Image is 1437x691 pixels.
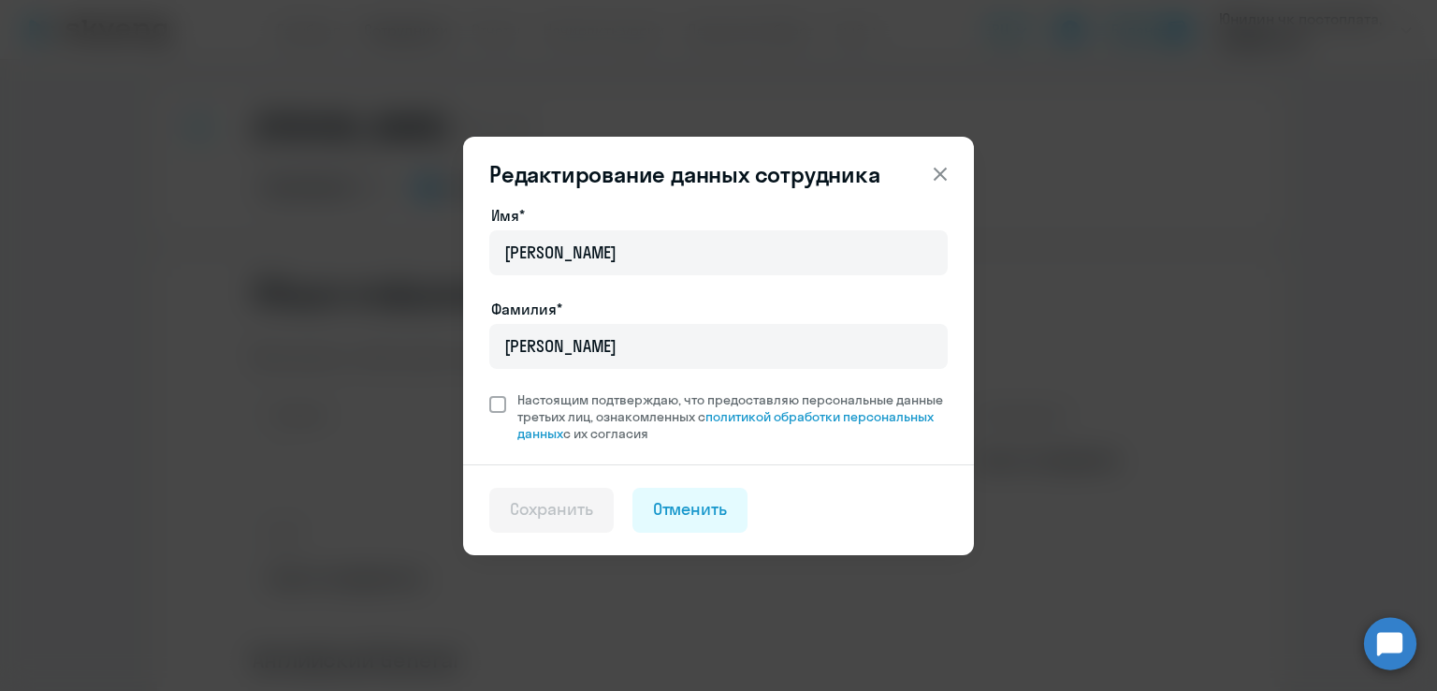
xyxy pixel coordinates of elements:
[517,391,948,442] span: Настоящим подтверждаю, что предоставляю персональные данные третьих лиц, ознакомленных с с их сог...
[489,488,614,533] button: Сохранить
[517,408,934,442] a: политикой обработки персональных данных
[632,488,748,533] button: Отменить
[653,497,728,522] div: Отменить
[491,298,562,320] label: Фамилия*
[463,159,974,189] header: Редактирование данных сотрудника
[510,497,593,522] div: Сохранить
